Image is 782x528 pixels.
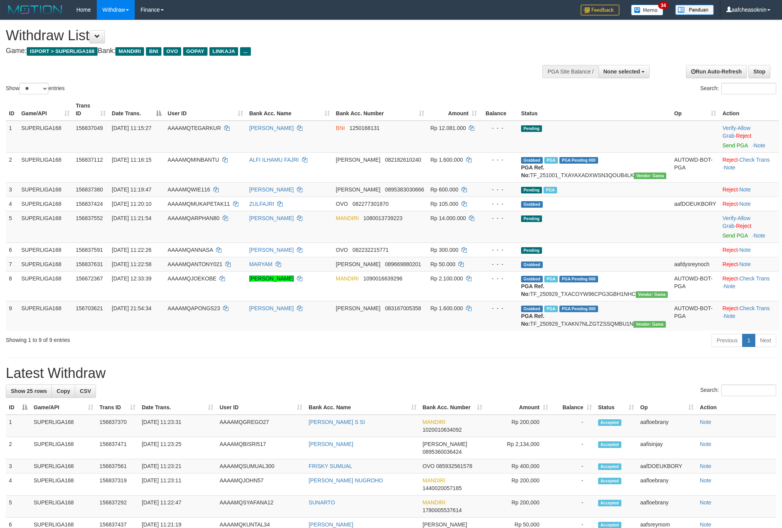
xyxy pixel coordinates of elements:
span: 156837112 [76,157,103,163]
th: Bank Acc. Name: activate to sort column ascending [305,400,419,415]
td: - [551,415,595,437]
td: Rp 200,000 [485,415,551,437]
b: PGA Ref. No: [521,283,544,297]
div: - - - [483,200,515,208]
th: User ID: activate to sort column ascending [216,400,305,415]
span: [PERSON_NAME] [423,521,467,528]
td: 4 [6,197,18,211]
td: 5 [6,211,18,243]
td: [DATE] 11:23:21 [139,459,216,473]
span: Rp 1.600.000 [430,157,463,163]
th: Balance: activate to sort column ascending [551,400,595,415]
span: [DATE] 21:54:34 [112,305,151,311]
a: Note [724,313,736,319]
a: Check Trans [739,305,770,311]
th: Game/API: activate to sort column ascending [31,400,96,415]
span: Rp 12.081.000 [430,125,466,131]
th: Date Trans.: activate to sort column descending [109,99,165,121]
a: [PERSON_NAME] S SI [309,419,365,425]
span: [PERSON_NAME] [423,441,467,447]
span: AAAAMQMINBANTU [168,157,219,163]
td: aafloebrany [637,415,697,437]
th: Bank Acc. Name: activate to sort column ascending [246,99,333,121]
td: AAAAMQGREGO27 [216,415,305,437]
span: Rp 1.600.000 [430,305,463,311]
label: Search: [700,83,776,94]
td: · · [719,301,779,331]
a: [PERSON_NAME] [249,275,294,282]
div: Showing 1 to 9 of 9 entries [6,333,320,344]
div: - - - [483,124,515,132]
span: AAAAMQAPONGS23 [168,305,220,311]
td: SUPERLIGA168 [18,257,73,271]
a: Reject [722,201,738,207]
td: [DATE] 11:23:31 [139,415,216,437]
a: Reject [722,275,738,282]
span: Copy 089669880201 to clipboard [385,261,421,267]
span: Accepted [598,463,621,470]
span: Copy 1250168131 to clipboard [350,125,380,131]
span: Copy 082182610240 to clipboard [385,157,421,163]
a: Send PGA [722,232,748,239]
td: AUTOWD-BOT-PGA [671,152,719,182]
a: Reject [722,261,738,267]
span: [PERSON_NAME] [336,305,381,311]
div: - - - [483,275,515,282]
div: - - - [483,156,515,164]
span: Vendor URL: https://trx31.1velocity.biz [636,291,668,298]
span: Grabbed [521,261,543,268]
td: AUTOWD-BOT-PGA [671,301,719,331]
span: AAAAMQANTONY021 [168,261,222,267]
span: Copy 082277301870 to clipboard [352,201,388,207]
td: Rp 2,134,000 [485,437,551,459]
td: AAAAMQSYAFANA12 [216,496,305,518]
a: Note [739,247,751,253]
div: - - - [483,214,515,222]
a: [PERSON_NAME] NUGROHO [309,477,383,484]
span: [DATE] 11:15:27 [112,125,151,131]
a: Stop [748,65,770,78]
td: 156837561 [96,459,139,473]
a: Verify [722,215,736,221]
td: [DATE] 11:22:47 [139,496,216,518]
a: Note [754,232,765,239]
td: SUPERLIGA168 [31,459,96,473]
td: Rp 200,000 [485,496,551,518]
td: aafloebrany [637,496,697,518]
td: 1 [6,415,31,437]
a: Show 25 rows [6,384,52,398]
td: 1 [6,121,18,153]
span: Accepted [598,478,621,484]
div: PGA Site Balance / [542,65,598,78]
label: Show entries [6,83,65,94]
td: · · [719,152,779,182]
a: Note [724,283,736,289]
span: PGA Pending [559,306,598,312]
a: [PERSON_NAME] [249,125,294,131]
td: AUTOWD-BOT-PGA [671,271,719,301]
a: [PERSON_NAME] [249,186,294,193]
td: - [551,473,595,496]
td: SUPERLIGA168 [18,197,73,211]
td: · · [719,211,779,243]
span: AAAAMQARPHAN80 [168,215,220,221]
td: AAAAMQSUMUAL300 [216,459,305,473]
span: · [722,125,750,139]
span: Copy 082232215771 to clipboard [352,247,388,253]
span: Copy 085932561578 to clipboard [436,463,472,469]
a: ALFI ILHAMU FAJRI [249,157,299,163]
td: AAAAMQBISRI517 [216,437,305,459]
span: Grabbed [521,306,543,312]
td: 7 [6,257,18,271]
th: Status: activate to sort column ascending [595,400,637,415]
td: SUPERLIGA168 [18,182,73,197]
a: MARYAM [249,261,273,267]
a: [PERSON_NAME] [309,441,353,447]
a: Note [754,142,765,149]
a: Previous [712,334,743,347]
a: CSV [75,384,96,398]
th: Op: activate to sort column ascending [671,99,719,121]
a: Reject [736,133,751,139]
th: Trans ID: activate to sort column ascending [73,99,109,121]
td: Rp 200,000 [485,473,551,496]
